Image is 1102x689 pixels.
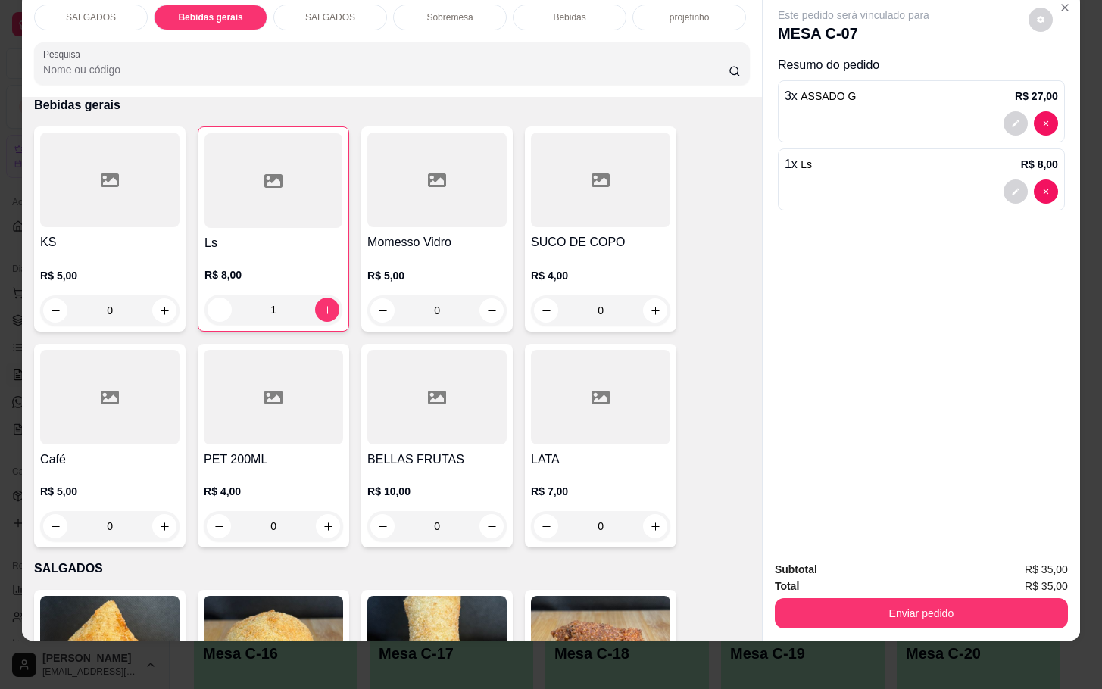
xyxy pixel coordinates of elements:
[34,96,750,114] p: Bebidas gerais
[40,268,180,283] p: R$ 5,00
[801,90,856,102] span: ASSADO G
[43,298,67,323] button: decrease-product-quantity
[204,484,343,499] p: R$ 4,00
[534,298,558,323] button: decrease-product-quantity
[643,514,667,538] button: increase-product-quantity
[775,563,817,575] strong: Subtotal
[1029,8,1053,32] button: decrease-product-quantity
[370,298,395,323] button: decrease-product-quantity
[40,484,180,499] p: R$ 5,00
[204,267,342,282] p: R$ 8,00
[370,514,395,538] button: decrease-product-quantity
[785,155,812,173] p: 1 x
[34,560,750,578] p: SALGADOS
[1015,89,1058,104] p: R$ 27,00
[426,11,473,23] p: Sobremesa
[531,450,670,469] h4: LATA
[178,11,242,23] p: Bebidas gerais
[367,268,507,283] p: R$ 5,00
[1004,179,1028,204] button: decrease-product-quantity
[305,11,355,23] p: SALGADOS
[778,23,929,44] p: MESA C-07
[479,514,504,538] button: increase-product-quantity
[553,11,585,23] p: Bebidas
[1025,561,1068,578] span: R$ 35,00
[207,514,231,538] button: decrease-product-quantity
[531,484,670,499] p: R$ 7,00
[479,298,504,323] button: increase-product-quantity
[316,514,340,538] button: increase-product-quantity
[643,298,667,323] button: increase-product-quantity
[204,234,342,252] h4: Ls
[204,450,343,469] h4: PET 200ML
[208,298,232,322] button: decrease-product-quantity
[1021,157,1058,172] p: R$ 8,00
[66,11,116,23] p: SALGADOS
[801,158,812,170] span: Ls
[1004,111,1028,136] button: decrease-product-quantity
[1034,111,1058,136] button: decrease-product-quantity
[534,514,558,538] button: decrease-product-quantity
[775,580,799,592] strong: Total
[367,484,507,499] p: R$ 10,00
[40,450,180,469] h4: Café
[1034,179,1058,204] button: decrease-product-quantity
[152,298,176,323] button: increase-product-quantity
[315,298,339,322] button: increase-product-quantity
[43,48,86,61] label: Pesquisa
[785,87,857,105] p: 3 x
[778,56,1065,74] p: Resumo do pedido
[43,62,729,77] input: Pesquisa
[670,11,710,23] p: projetinho
[367,450,507,469] h4: BELLAS FRUTAS
[531,268,670,283] p: R$ 4,00
[367,233,507,251] h4: Momesso Vidro
[40,233,180,251] h4: KS
[778,8,929,23] p: Este pedido será vinculado para
[1025,578,1068,594] span: R$ 35,00
[775,598,1068,628] button: Enviar pedido
[531,233,670,251] h4: SUCO DE COPO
